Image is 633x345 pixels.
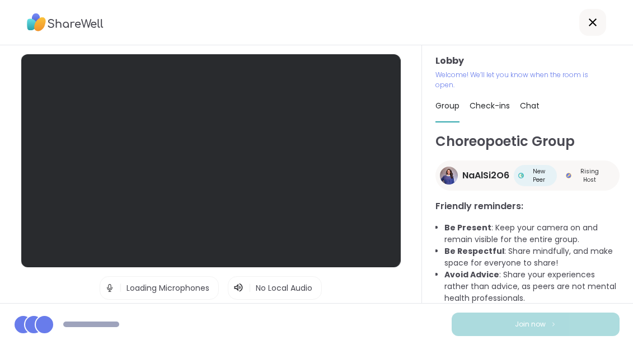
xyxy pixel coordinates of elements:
span: No Local Audio [256,282,312,294]
b: Be Respectful [444,245,504,257]
li: : Keep your camera on and remain visible for the entire group. [444,222,620,245]
span: | [119,277,122,299]
img: ShareWell Logomark [550,321,557,327]
span: Check-ins [470,100,510,111]
img: Rising Host [566,173,571,178]
span: NaAlSi2O6 [462,169,509,182]
img: ShareWell Logo [27,10,104,35]
li: : Share your experiences rather than advice, as peers are not mental health professionals. [444,269,620,304]
span: Loading Microphones [126,282,209,294]
img: New Peer [518,173,524,178]
h3: Lobby [435,54,620,68]
span: New Peer [526,167,552,184]
li: : Share mindfully, and make space for everyone to share! [444,245,620,269]
span: Join now [515,319,546,329]
a: NaAlSi2O6NaAlSi2O6New PeerNew PeerRising HostRising Host [435,160,620,191]
span: Group [435,100,459,111]
b: Avoid Advice [444,269,499,280]
img: NaAlSi2O6 [440,167,458,185]
b: Be Present [444,222,491,233]
span: | [248,281,251,295]
img: Microphone [105,277,115,299]
p: Welcome! We’ll let you know when the room is open. [435,70,597,90]
button: Join now [452,313,620,336]
span: Rising Host [574,167,606,184]
h3: Friendly reminders: [435,200,620,213]
h1: Choreopoetic Group [435,131,620,152]
span: Chat [520,100,540,111]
